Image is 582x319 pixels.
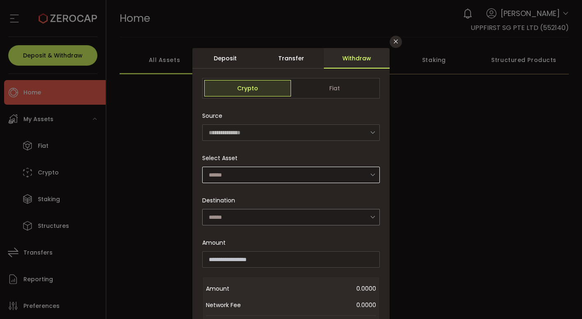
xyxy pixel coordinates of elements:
div: Transfer [258,48,324,69]
span: Fiat [291,80,378,96]
span: Network Fee [206,297,272,313]
span: Source [202,108,222,124]
div: Withdraw [324,48,390,69]
span: Amount [206,280,272,297]
span: Amount [202,239,226,247]
div: Deposit [192,48,258,69]
span: Crypto [204,80,291,96]
button: Close [390,36,402,48]
label: Select Asset [202,154,242,162]
span: Destination [202,196,235,204]
span: 0.0000 [272,297,376,313]
iframe: Chat Widget [541,280,582,319]
span: 0.0000 [272,280,376,297]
